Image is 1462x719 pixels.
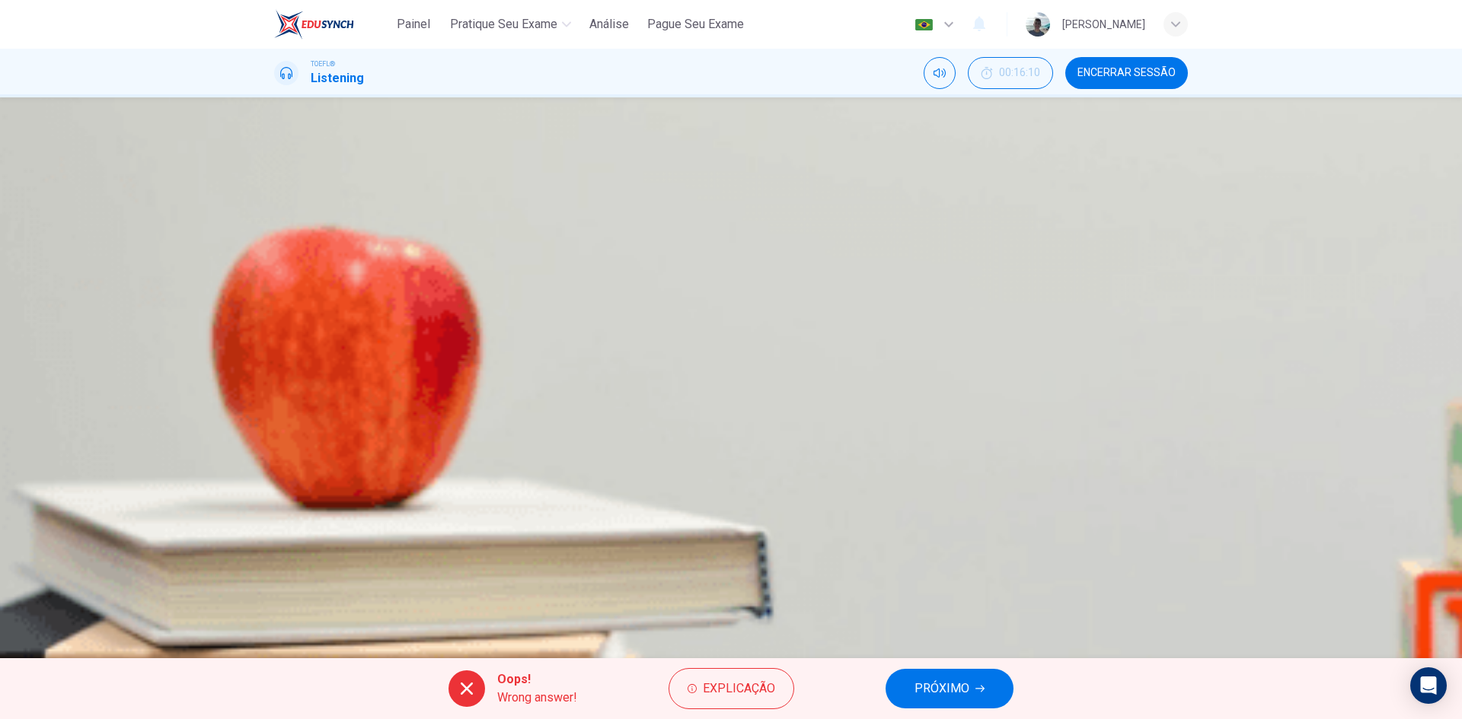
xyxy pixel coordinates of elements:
[589,15,629,33] span: Análise
[444,11,577,38] button: Pratique seu exame
[1077,67,1176,79] span: Encerrar Sessão
[311,59,335,69] span: TOEFL®
[641,11,750,38] button: Pague Seu Exame
[669,668,794,709] button: Explicação
[915,19,934,30] img: pt
[924,57,956,89] div: Silenciar
[968,57,1053,89] button: 00:16:10
[1065,57,1188,89] button: Encerrar Sessão
[703,678,775,699] span: Explicação
[274,9,354,40] img: EduSynch logo
[274,9,389,40] a: EduSynch logo
[497,670,577,689] span: Oops!
[397,15,430,33] span: Painel
[497,689,577,707] span: Wrong answer!
[1062,15,1145,33] div: [PERSON_NAME]
[647,15,744,33] span: Pague Seu Exame
[915,678,969,699] span: PRÓXIMO
[886,669,1014,708] button: PRÓXIMO
[1026,12,1050,37] img: Profile picture
[968,57,1053,89] div: Esconder
[311,69,364,87] h1: Listening
[389,11,438,38] button: Painel
[1410,667,1447,704] div: Open Intercom Messenger
[583,11,635,38] button: Análise
[999,67,1040,79] span: 00:16:10
[450,15,557,33] span: Pratique seu exame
